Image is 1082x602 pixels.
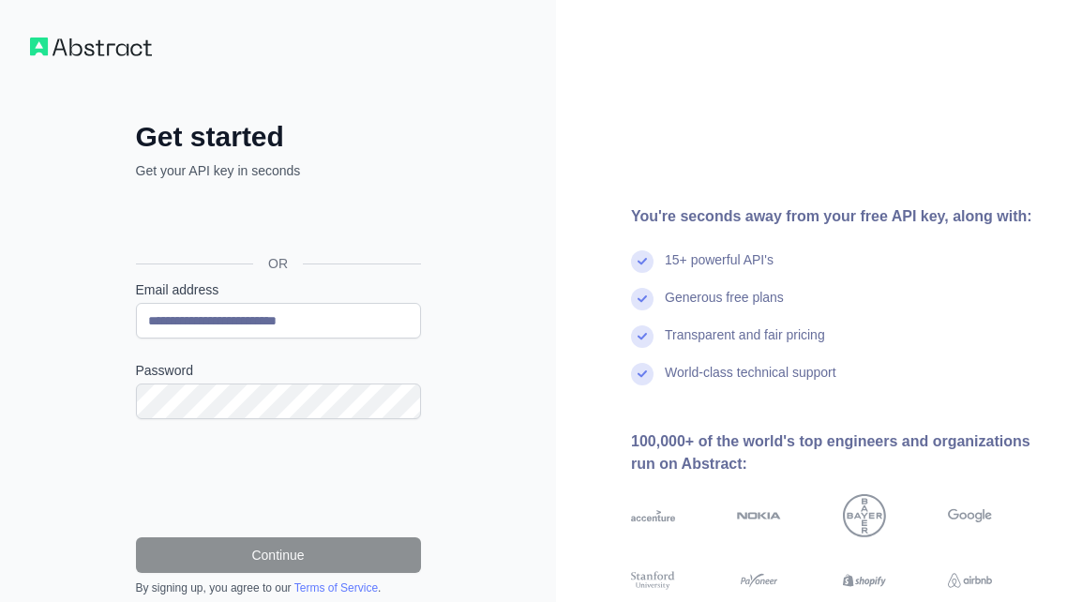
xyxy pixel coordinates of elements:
[631,250,654,273] img: check mark
[843,569,887,591] img: shopify
[631,569,675,591] img: stanford university
[136,120,421,154] h2: Get started
[665,288,784,325] div: Generous free plans
[136,361,421,380] label: Password
[136,280,421,299] label: Email address
[948,494,992,538] img: google
[948,569,992,591] img: airbnb
[631,205,1052,228] div: You're seconds away from your free API key, along with:
[631,430,1052,475] div: 100,000+ of the world's top engineers and organizations run on Abstract:
[665,325,825,363] div: Transparent and fair pricing
[136,580,421,595] div: By signing up, you agree to our .
[136,442,421,515] iframe: reCAPTCHA
[631,363,654,385] img: check mark
[665,363,836,400] div: World-class technical support
[631,494,675,538] img: accenture
[127,201,427,242] iframe: Botão "Fazer login com o Google"
[631,288,654,310] img: check mark
[136,537,421,573] button: Continue
[294,581,378,594] a: Terms of Service
[737,569,781,591] img: payoneer
[253,254,303,273] span: OR
[665,250,774,288] div: 15+ powerful API's
[737,494,781,538] img: nokia
[631,325,654,348] img: check mark
[30,38,152,56] img: Workflow
[843,494,887,538] img: bayer
[136,161,421,180] p: Get your API key in seconds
